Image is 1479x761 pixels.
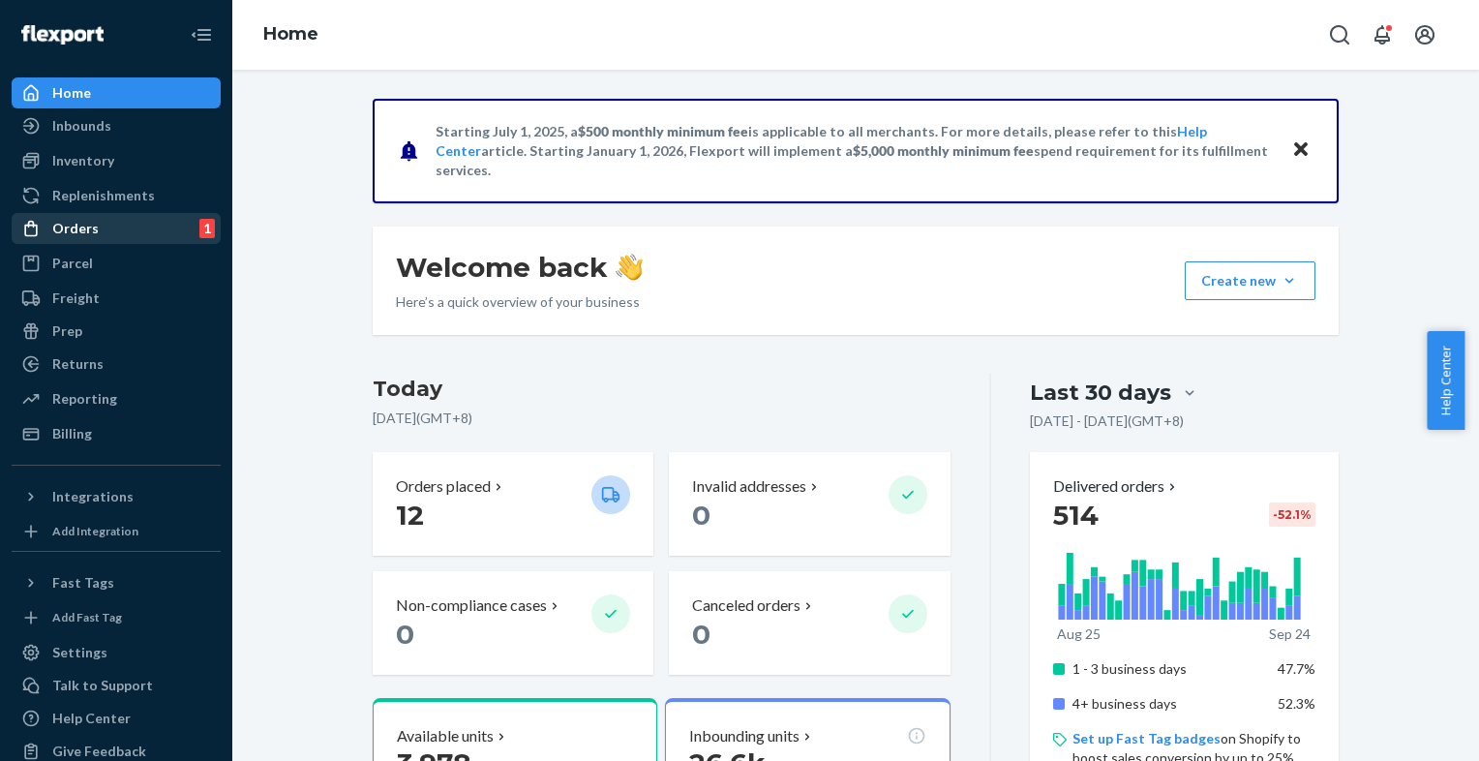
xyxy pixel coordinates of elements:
[692,594,800,617] p: Canceled orders
[52,151,114,170] div: Inventory
[12,520,221,543] a: Add Integration
[52,186,155,205] div: Replenishments
[52,321,82,341] div: Prep
[669,452,950,556] button: Invalid addresses 0
[396,499,424,532] span: 12
[578,123,748,139] span: $500 monthly minimum fee
[396,475,491,498] p: Orders placed
[1053,475,1180,498] button: Delivered orders
[1072,659,1263,679] p: 1 - 3 business days
[1427,331,1464,430] button: Help Center
[52,83,91,103] div: Home
[52,523,138,539] div: Add Integration
[397,725,494,747] p: Available units
[12,283,221,314] a: Freight
[263,23,318,45] a: Home
[12,316,221,347] a: Prep
[692,499,710,532] span: 0
[616,254,643,281] img: hand-wave emoji
[12,180,221,211] a: Replenishments
[373,374,951,405] h3: Today
[373,571,653,675] button: Non-compliance cases 0
[689,725,800,747] p: Inbounding units
[1185,261,1315,300] button: Create new
[12,77,221,108] a: Home
[52,709,131,728] div: Help Center
[1278,695,1315,712] span: 52.3%
[52,116,111,136] div: Inbounds
[52,424,92,443] div: Billing
[12,145,221,176] a: Inventory
[12,213,221,244] a: Orders1
[1269,502,1315,527] div: -52.1 %
[52,573,114,593] div: Fast Tags
[52,219,99,238] div: Orders
[52,643,107,662] div: Settings
[52,389,117,409] div: Reporting
[669,571,950,675] button: Canceled orders 0
[1363,15,1402,54] button: Open notifications
[373,409,951,428] p: [DATE] ( GMT+8 )
[12,567,221,598] button: Fast Tags
[12,481,221,512] button: Integrations
[12,248,221,279] a: Parcel
[1072,694,1263,714] p: 4+ business days
[12,418,221,449] a: Billing
[52,289,100,308] div: Freight
[52,354,104,374] div: Returns
[182,15,221,54] button: Close Navigation
[396,594,547,617] p: Non-compliance cases
[1320,15,1359,54] button: Open Search Box
[1053,499,1099,532] span: 514
[248,7,334,63] ol: breadcrumbs
[396,292,643,312] p: Here’s a quick overview of your business
[1072,730,1221,746] a: Set up Fast Tag badges
[1405,15,1444,54] button: Open account menu
[52,742,146,761] div: Give Feedback
[373,452,653,556] button: Orders placed 12
[52,254,93,273] div: Parcel
[396,618,414,651] span: 0
[692,475,806,498] p: Invalid addresses
[12,110,221,141] a: Inbounds
[1030,411,1184,431] p: [DATE] - [DATE] ( GMT+8 )
[199,219,215,238] div: 1
[12,349,221,380] a: Returns
[692,618,710,651] span: 0
[1030,378,1171,408] div: Last 30 days
[1269,624,1311,644] p: Sep 24
[396,250,643,285] h1: Welcome back
[436,122,1273,180] p: Starting July 1, 2025, a is applicable to all merchants. For more details, please refer to this a...
[853,142,1034,159] span: $5,000 monthly minimum fee
[12,670,221,701] a: Talk to Support
[52,609,122,625] div: Add Fast Tag
[12,703,221,734] a: Help Center
[12,383,221,414] a: Reporting
[12,637,221,668] a: Settings
[1057,624,1101,644] p: Aug 25
[1278,660,1315,677] span: 47.7%
[12,606,221,629] a: Add Fast Tag
[52,487,134,506] div: Integrations
[1288,137,1313,165] button: Close
[21,25,104,45] img: Flexport logo
[52,676,153,695] div: Talk to Support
